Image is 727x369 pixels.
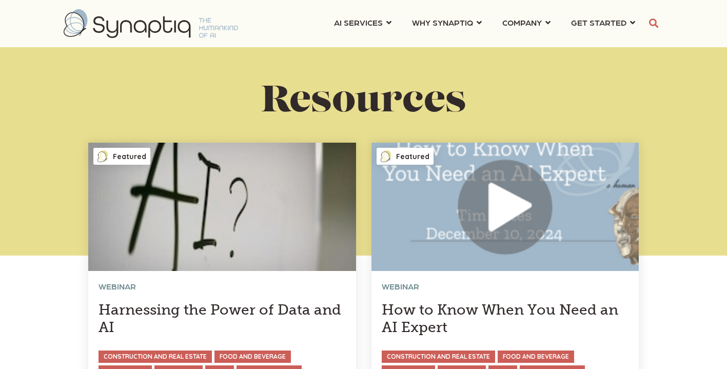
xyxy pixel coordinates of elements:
img: synaptiq logo-2 [64,9,238,38]
h1: Resources [79,82,649,123]
a: WHY SYNAPTIQ [412,13,482,32]
span: AI SERVICES [334,15,383,29]
nav: menu [324,5,645,42]
span: WHY SYNAPTIQ [412,15,473,29]
span: COMPANY [502,15,542,29]
a: AI SERVICES [334,13,391,32]
a: COMPANY [502,13,551,32]
span: GET STARTED [571,15,626,29]
a: GET STARTED [571,13,635,32]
